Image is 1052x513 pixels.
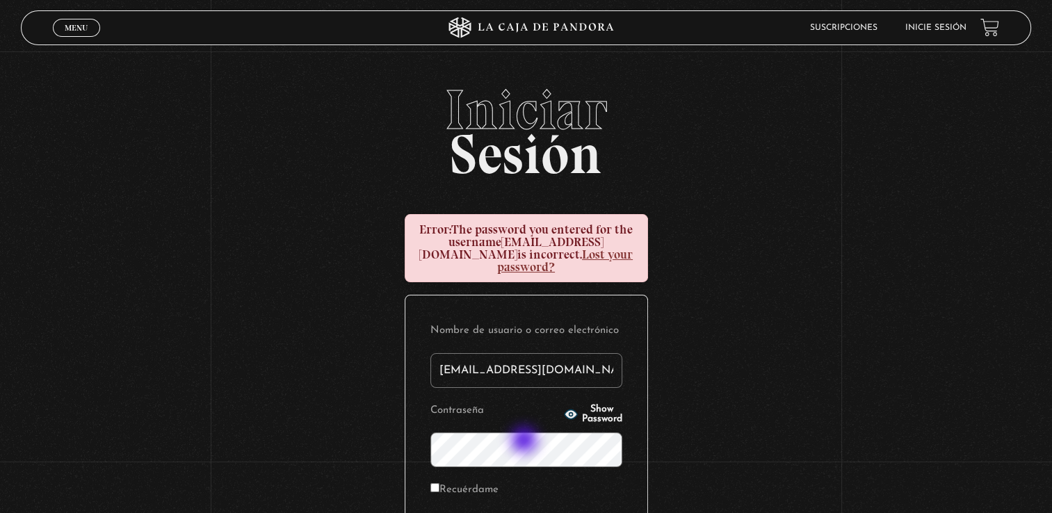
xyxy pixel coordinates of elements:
a: Suscripciones [810,24,877,32]
div: The password you entered for the username is incorrect. [405,214,648,282]
a: Inicie sesión [905,24,966,32]
label: Recuérdame [430,480,499,501]
input: Recuérdame [430,483,439,492]
label: Contraseña [430,400,560,422]
label: Nombre de usuario o correo electrónico [430,320,622,342]
strong: Error: [419,222,451,237]
span: Iniciar [21,82,1031,138]
a: View your shopping cart [980,18,999,37]
h2: Sesión [21,82,1031,171]
span: Menu [65,24,88,32]
span: Show Password [582,405,622,424]
button: Show Password [564,405,622,424]
a: Lost your password? [497,247,633,275]
strong: [EMAIL_ADDRESS][DOMAIN_NAME] [419,234,604,262]
span: Cerrar [60,35,92,45]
